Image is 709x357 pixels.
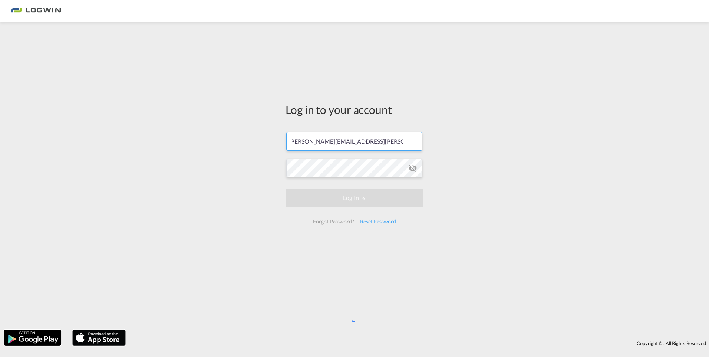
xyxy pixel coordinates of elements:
[310,215,357,228] div: Forgot Password?
[129,337,709,350] div: Copyright © . All Rights Reserved
[408,164,417,173] md-icon: icon-eye-off
[72,329,126,347] img: apple.png
[3,329,62,347] img: google.png
[286,132,422,151] input: Enter email/phone number
[286,189,423,207] button: LOGIN
[286,102,423,117] div: Log in to your account
[11,3,61,20] img: bc73a0e0d8c111efacd525e4c8ad7d32.png
[357,215,399,228] div: Reset Password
